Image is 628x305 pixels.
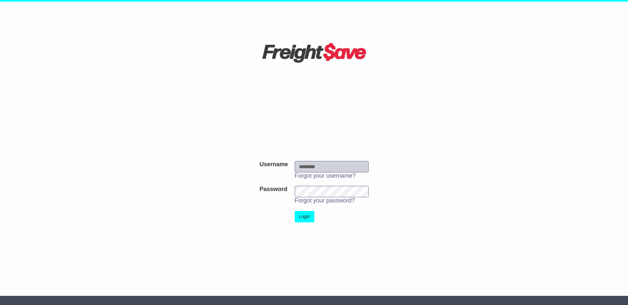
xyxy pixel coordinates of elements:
[295,211,314,222] button: Login
[262,43,366,63] img: Freight Save
[295,197,355,204] a: Forgot your password?
[295,172,356,179] a: Forgot your username?
[259,186,287,193] label: Password
[259,161,288,168] label: Username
